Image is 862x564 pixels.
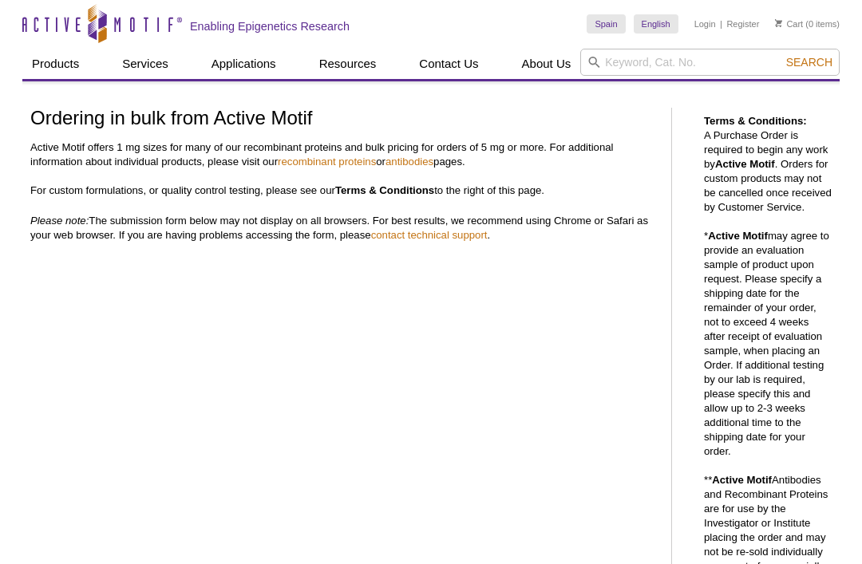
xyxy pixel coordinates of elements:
img: Your Cart [775,19,782,27]
a: Register [726,18,759,30]
strong: Active Motif [712,474,772,486]
strong: Active Motif [708,230,768,242]
p: Active Motif offers 1 mg sizes for many of our recombinant proteins and bulk pricing for orders o... [30,140,655,198]
a: Resources [310,49,386,79]
a: Applications [202,49,286,79]
a: Contact Us [409,49,488,79]
strong: Terms & Conditions: [704,115,807,127]
a: Login [694,18,716,30]
a: recombinant proteins [278,156,376,168]
li: (0 items) [775,14,840,34]
a: Services [113,49,178,79]
em: Please note: [30,215,89,227]
a: Products [22,49,89,79]
a: Cart [775,18,803,30]
a: English [634,14,678,34]
h2: Enabling Epigenetics Research [190,19,350,34]
h1: Ordering in bulk from Active Motif [30,108,655,131]
strong: Active Motif [715,158,775,170]
input: Keyword, Cat. No. [580,49,840,76]
li: | [720,14,722,34]
p: The submission form below may not display on all browsers. For best results, we recommend using C... [30,214,655,243]
span: Search [786,56,832,69]
a: contact technical support [371,229,488,241]
button: Search [781,55,837,69]
strong: Terms & Conditions [335,184,434,196]
a: antibodies [386,156,433,168]
a: Spain [587,14,625,34]
a: About Us [512,49,581,79]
